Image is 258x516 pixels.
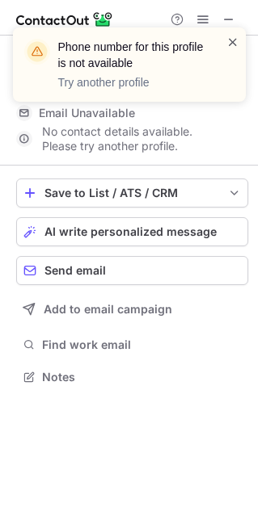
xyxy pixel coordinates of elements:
[16,178,248,208] button: save-profile-one-click
[44,264,106,277] span: Send email
[16,217,248,246] button: AI write personalized message
[16,256,248,285] button: Send email
[44,187,220,199] div: Save to List / ATS / CRM
[42,338,242,352] span: Find work email
[42,370,242,384] span: Notes
[16,295,248,324] button: Add to email campaign
[24,39,50,65] img: warning
[16,334,248,356] button: Find work email
[44,303,172,316] span: Add to email campaign
[58,74,207,90] p: Try another profile
[58,39,207,71] header: Phone number for this profile is not available
[44,225,217,238] span: AI write personalized message
[16,126,248,152] div: No contact details available. Please try another profile.
[16,366,248,388] button: Notes
[16,10,113,29] img: ContactOut v5.3.10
